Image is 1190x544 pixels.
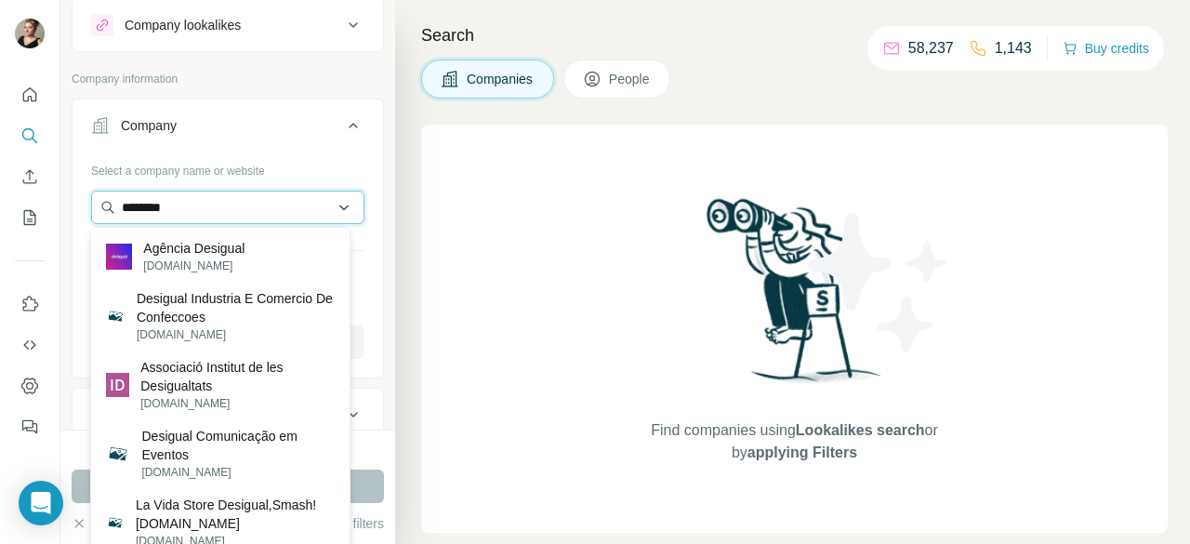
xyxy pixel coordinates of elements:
button: Search [15,119,45,153]
p: La Vida Store Desigual,Smash![DOMAIN_NAME] [136,496,335,533]
button: Use Surfe on LinkedIn [15,287,45,321]
img: La Vida Store Desigual,Smash!spanyolruhazat.hu [106,513,125,532]
span: Find companies using or by [645,419,943,464]
p: Company information [72,71,384,87]
button: Industry [73,392,383,437]
p: [DOMAIN_NAME] [141,464,334,481]
button: Clear [72,514,125,533]
img: Associació Institut de les Desigualtats [106,373,129,397]
img: Desigual Industria E Comercio De Confeccoes [106,307,126,326]
p: 58,237 [908,37,954,60]
button: Dashboard [15,369,45,403]
button: Buy credits [1063,35,1149,61]
p: [DOMAIN_NAME] [143,258,245,274]
img: Surfe Illustration - Stars [795,199,962,366]
div: Select a company name or website [91,155,364,179]
button: My lists [15,201,45,234]
button: Quick start [15,78,45,112]
button: Feedback [15,410,45,444]
img: Agência Desigual [106,244,132,270]
div: Company [121,116,177,135]
div: Company lookalikes [125,16,241,34]
h4: Search [421,22,1168,48]
p: Agência Desigual [143,239,245,258]
button: Use Surfe API [15,328,45,362]
span: Companies [467,70,535,88]
span: applying Filters [747,444,857,460]
img: Avatar [15,19,45,48]
span: Lookalikes search [796,422,925,438]
img: Desigual Comunicação em Eventos [106,442,130,466]
span: People [609,70,652,88]
p: Associació Institut de les Desigualtats [140,358,334,395]
p: [DOMAIN_NAME] [137,326,335,343]
button: Enrich CSV [15,160,45,193]
p: Desigual Industria E Comercio De Confeccoes [137,289,335,326]
p: [DOMAIN_NAME] [140,395,334,412]
img: Surfe Illustration - Woman searching with binoculars [698,193,892,401]
button: Company [73,103,383,155]
p: 1,143 [995,37,1032,60]
p: Desigual Comunicação em Eventos [141,427,334,464]
div: Open Intercom Messenger [19,481,63,525]
button: Company lookalikes [73,3,383,47]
